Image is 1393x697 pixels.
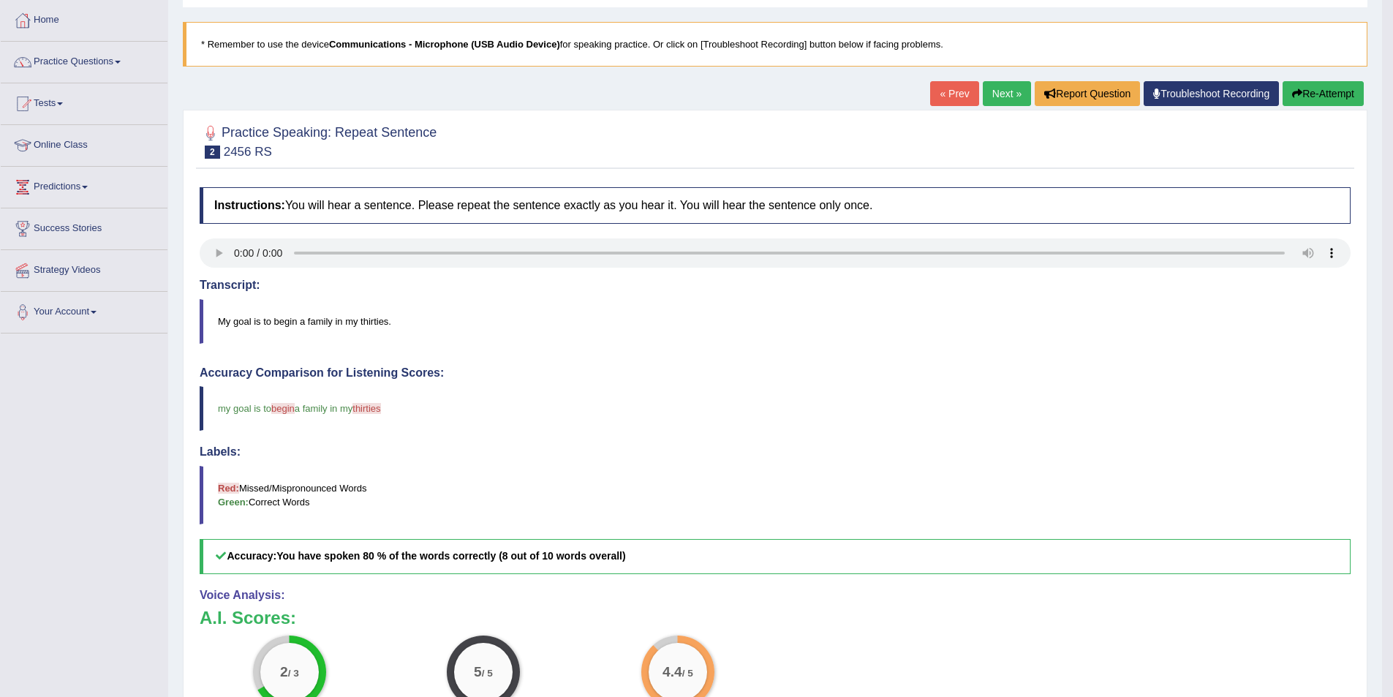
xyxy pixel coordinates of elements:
[200,187,1351,224] h4: You will hear a sentence. Please repeat the sentence exactly as you hear it. You will hear the se...
[200,279,1351,292] h4: Transcript:
[271,403,295,414] span: begin
[200,445,1351,459] h4: Labels:
[482,668,493,679] small: / 5
[288,668,299,679] small: / 3
[475,663,483,679] big: 5
[205,146,220,159] span: 2
[983,81,1031,106] a: Next »
[1283,81,1364,106] button: Re-Attempt
[352,403,380,414] span: thirties
[200,122,437,159] h2: Practice Speaking: Repeat Sentence
[183,22,1367,67] blockquote: * Remember to use the device for speaking practice. Or click on [Troubleshoot Recording] button b...
[1035,81,1140,106] button: Report Question
[200,366,1351,380] h4: Accuracy Comparison for Listening Scores:
[218,483,239,494] b: Red:
[1,208,167,245] a: Success Stories
[224,145,272,159] small: 2456 RS
[1,250,167,287] a: Strategy Videos
[1,125,167,162] a: Online Class
[662,663,682,679] big: 4.4
[1,83,167,120] a: Tests
[276,550,625,562] b: You have spoken 80 % of the words correctly (8 out of 10 words overall)
[682,668,693,679] small: / 5
[218,497,249,508] b: Green:
[930,81,978,106] a: « Prev
[329,39,560,50] b: Communications - Microphone (USB Audio Device)
[200,539,1351,573] h5: Accuracy:
[295,403,352,414] span: a family in my
[280,663,288,679] big: 2
[218,403,271,414] span: my goal is to
[200,466,1351,524] blockquote: Missed/Mispronounced Words Correct Words
[1,167,167,203] a: Predictions
[1,42,167,78] a: Practice Questions
[214,199,285,211] b: Instructions:
[1,292,167,328] a: Your Account
[1144,81,1279,106] a: Troubleshoot Recording
[200,299,1351,344] blockquote: My goal is to begin a family in my thirties.
[200,608,296,628] b: A.I. Scores:
[200,589,1351,602] h4: Voice Analysis:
